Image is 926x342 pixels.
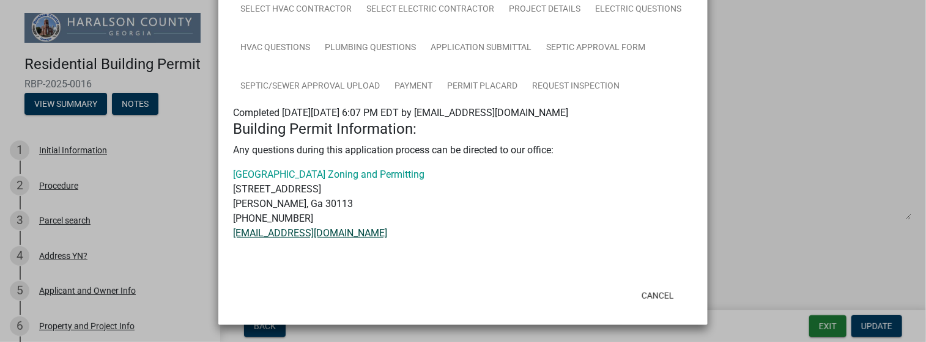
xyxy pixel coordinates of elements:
[317,29,423,68] a: Plumbing Questions
[423,29,539,68] a: Application Submittal
[233,67,387,106] a: Septic/Sewer Approval Upload
[233,107,568,118] span: Completed [DATE][DATE] 6:07 PM EDT by [EMAIL_ADDRESS][DOMAIN_NAME]
[233,167,693,241] p: [STREET_ADDRESS] [PERSON_NAME], Ga 30113 [PHONE_NUMBER]
[539,29,653,68] a: Septic Approval Form
[440,67,525,106] a: Permit Placard
[233,169,424,180] a: [GEOGRAPHIC_DATA] Zoning and Permitting
[233,227,387,239] a: [EMAIL_ADDRESS][DOMAIN_NAME]
[525,67,627,106] a: Request Inspection
[387,67,440,106] a: Payment
[632,285,684,307] button: Cancel
[233,143,693,158] p: Any questions during this application process can be directed to our office:
[233,29,317,68] a: HVAC Questions
[233,120,693,138] h4: Building Permit Information:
